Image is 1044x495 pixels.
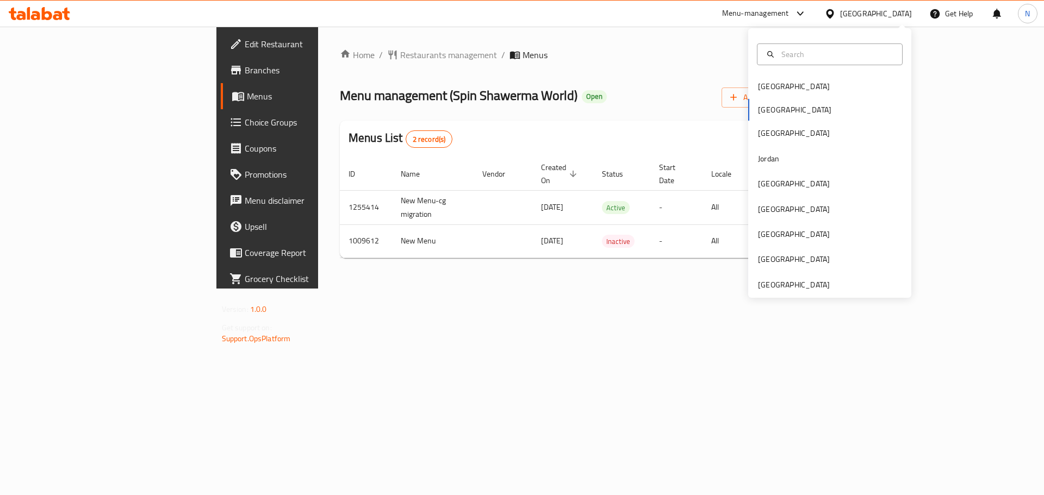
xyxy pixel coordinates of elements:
button: Add New Menu [722,87,806,108]
td: New Menu [392,224,474,258]
div: Jordan [758,153,779,165]
span: ID [349,167,369,180]
a: Menu disclaimer [221,187,391,214]
span: Locale [711,167,745,180]
a: Choice Groups [221,109,391,135]
span: Get support on: [222,321,272,335]
table: enhanced table [340,158,880,258]
span: Name [401,167,434,180]
span: Status [602,167,637,180]
div: Active [602,201,630,214]
span: Start Date [659,161,689,187]
a: Upsell [221,214,391,240]
span: Inactive [602,235,635,248]
span: Version: [222,302,248,316]
li: / [501,48,505,61]
span: Promotions [245,168,382,181]
a: Menus [221,83,391,109]
span: Grocery Checklist [245,272,382,285]
span: [DATE] [541,200,563,214]
div: [GEOGRAPHIC_DATA] [758,253,830,265]
div: [GEOGRAPHIC_DATA] [758,279,830,291]
span: Coupons [245,142,382,155]
span: 1.0.0 [250,302,267,316]
span: Active [602,202,630,214]
a: Support.OpsPlatform [222,331,291,346]
div: Total records count [406,130,453,148]
span: Choice Groups [245,116,382,129]
td: All [703,224,759,258]
span: Branches [245,64,382,77]
span: Add New Menu [730,91,797,104]
span: Coverage Report [245,246,382,259]
span: Vendor [482,167,519,180]
h2: Menus List [349,130,452,148]
span: Edit Restaurant [245,37,382,51]
a: Promotions [221,161,391,187]
div: [GEOGRAPHIC_DATA] [758,127,830,139]
a: Coupons [221,135,391,161]
span: Menu disclaimer [245,194,382,207]
span: N [1025,8,1030,20]
span: [DATE] [541,234,563,248]
div: [GEOGRAPHIC_DATA] [758,178,830,190]
div: [GEOGRAPHIC_DATA] [758,203,830,215]
div: [GEOGRAPHIC_DATA] [758,228,830,240]
span: Open [582,92,607,101]
td: - [650,224,703,258]
a: Edit Restaurant [221,31,391,57]
span: Menu management ( Spin Shawerma World ) [340,83,577,108]
div: Menu-management [722,7,789,20]
td: All [703,190,759,224]
a: Restaurants management [387,48,497,61]
td: - [650,190,703,224]
td: New Menu-cg migration [392,190,474,224]
span: Created On [541,161,580,187]
a: Branches [221,57,391,83]
div: Open [582,90,607,103]
div: [GEOGRAPHIC_DATA] [758,80,830,92]
span: Restaurants management [400,48,497,61]
a: Coverage Report [221,240,391,266]
a: Grocery Checklist [221,266,391,292]
span: Menus [523,48,548,61]
nav: breadcrumb [340,48,806,61]
div: [GEOGRAPHIC_DATA] [840,8,912,20]
span: Menus [247,90,382,103]
span: Upsell [245,220,382,233]
input: Search [777,48,896,60]
span: 2 record(s) [406,134,452,145]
